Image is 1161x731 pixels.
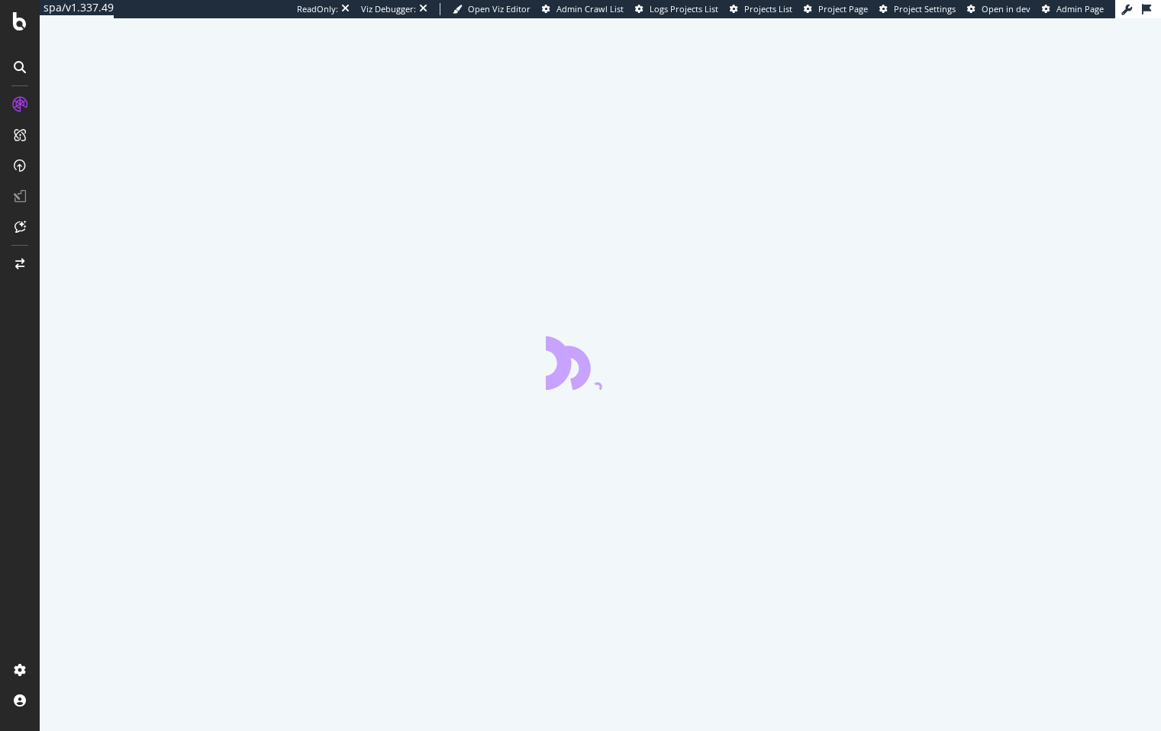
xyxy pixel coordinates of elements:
[818,3,868,14] span: Project Page
[744,3,792,14] span: Projects List
[894,3,956,14] span: Project Settings
[982,3,1030,14] span: Open in dev
[650,3,718,14] span: Logs Projects List
[361,3,416,15] div: Viz Debugger:
[635,3,718,15] a: Logs Projects List
[546,335,656,390] div: animation
[1056,3,1104,14] span: Admin Page
[1042,3,1104,15] a: Admin Page
[297,3,338,15] div: ReadOnly:
[879,3,956,15] a: Project Settings
[556,3,624,14] span: Admin Crawl List
[453,3,531,15] a: Open Viz Editor
[967,3,1030,15] a: Open in dev
[804,3,868,15] a: Project Page
[542,3,624,15] a: Admin Crawl List
[468,3,531,14] span: Open Viz Editor
[730,3,792,15] a: Projects List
